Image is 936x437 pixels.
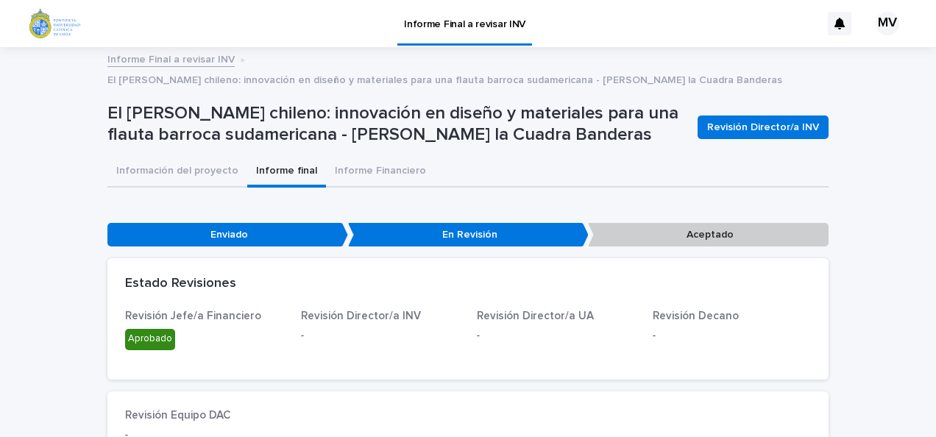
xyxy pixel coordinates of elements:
p: - [653,329,811,344]
p: - [477,329,635,344]
p: En Revisión [348,223,589,247]
div: Aprobado [125,329,175,350]
img: abTH9oyRgylbozZfkT2H [29,9,80,38]
p: Enviado [107,223,348,247]
span: Revisión Equipo DAC [125,410,230,421]
span: Revisión Director/a INV [707,120,819,135]
p: El [PERSON_NAME] chileno: innovación en diseño y materiales para una flauta barroca sudamericana ... [107,71,782,87]
span: Revisión Director/a UA [477,310,594,321]
p: Aceptado [588,223,829,247]
a: Informe Final a revisar INV [107,50,235,67]
span: Revisión Jefe/a Financiero [125,310,261,321]
button: Revisión Director/a INV [698,116,829,139]
span: Revisión Decano [653,310,739,321]
p: - [301,329,459,344]
p: El [PERSON_NAME] chileno: innovación en diseño y materiales para una flauta barroca sudamericana ... [107,103,686,146]
button: Informe final [247,157,326,188]
div: MV [876,12,899,35]
span: Revisión Director/a INV [301,310,421,321]
button: Información del proyecto [107,157,247,188]
h2: Estado Revisiones [125,276,236,292]
button: Informe Financiero [326,157,435,188]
